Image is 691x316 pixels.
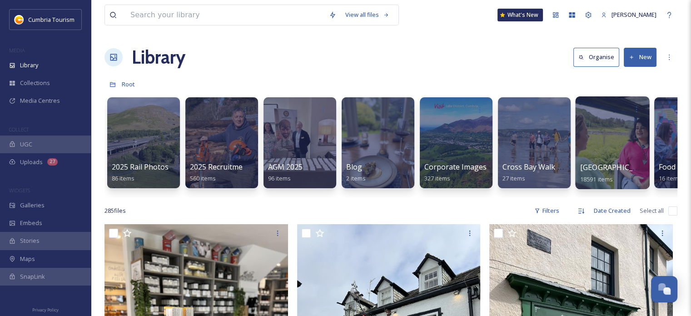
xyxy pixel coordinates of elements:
[190,174,216,182] span: 560 items
[424,162,487,172] span: Corporate Images
[9,187,30,194] span: WIDGETS
[624,48,656,66] button: New
[32,304,59,315] a: Privacy Policy
[341,6,394,24] a: View all files
[20,140,32,149] span: UGC
[20,236,40,245] span: Stories
[268,163,303,182] a: AGM 202596 items
[20,96,60,105] span: Media Centres
[122,79,135,90] a: Root
[20,272,45,281] span: SnapLink
[20,158,43,166] span: Uploads
[20,201,45,210] span: Galleries
[659,174,681,182] span: 16 items
[580,175,613,183] span: 18591 items
[112,162,169,172] span: 2025 Rail Photos
[20,219,42,227] span: Embeds
[268,162,303,172] span: AGM 2025
[112,163,169,182] a: 2025 Rail Photos86 items
[20,61,38,70] span: Library
[502,162,573,172] span: Cross Bay Walk 2024
[32,307,59,313] span: Privacy Policy
[597,6,661,24] a: [PERSON_NAME]
[104,206,126,215] span: 285 file s
[346,174,366,182] span: 2 items
[502,163,573,182] a: Cross Bay Walk 202427 items
[20,255,35,263] span: Maps
[424,163,487,182] a: Corporate Images327 items
[190,163,314,182] a: 2025 Recruitment - [PERSON_NAME]560 items
[497,9,543,21] a: What's New
[611,10,656,19] span: [PERSON_NAME]
[580,162,655,172] span: [GEOGRAPHIC_DATA]
[580,163,655,183] a: [GEOGRAPHIC_DATA]18591 items
[424,174,450,182] span: 327 items
[589,202,635,220] div: Date Created
[126,5,324,25] input: Search your library
[9,126,29,133] span: COLLECT
[28,15,75,24] span: Cumbria Tourism
[640,206,664,215] span: Select all
[20,79,50,87] span: Collections
[122,80,135,88] span: Root
[15,15,24,24] img: images.jpg
[9,47,25,54] span: MEDIA
[112,174,134,182] span: 86 items
[573,48,624,66] a: Organise
[651,276,677,302] button: Open Chat
[346,163,366,182] a: Blog2 items
[47,158,58,166] div: 27
[502,174,525,182] span: 27 items
[132,44,185,71] a: Library
[530,202,564,220] div: Filters
[573,48,619,66] button: Organise
[346,162,362,172] span: Blog
[190,162,314,172] span: 2025 Recruitment - [PERSON_NAME]
[268,174,291,182] span: 96 items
